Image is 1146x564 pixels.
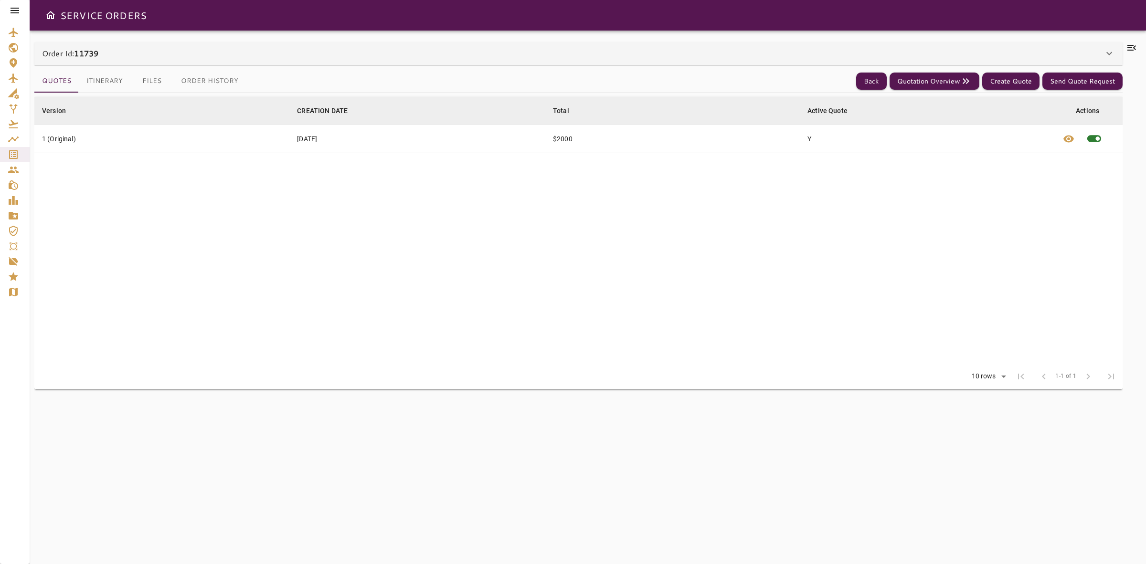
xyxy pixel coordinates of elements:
b: 11739 [74,48,98,59]
div: Total [553,105,569,116]
div: 10 rows [966,369,1010,384]
span: visibility [1063,133,1074,145]
span: This quote is already active [1080,125,1108,153]
span: Next Page [1077,365,1100,388]
span: Version [42,105,78,116]
div: 10 rows [969,372,998,380]
td: 1 (Original) [34,125,289,153]
p: Order Id: [42,48,98,59]
button: Send Quote Request [1042,73,1123,90]
div: Version [42,105,66,116]
div: Order Id:11739 [34,42,1123,65]
td: $2000 [545,125,800,153]
span: Total [553,105,582,116]
h6: SERVICE ORDERS [60,8,147,23]
span: Last Page [1100,365,1123,388]
span: Previous Page [1032,365,1055,388]
span: CREATION DATE [297,105,360,116]
span: 1-1 of 1 [1055,372,1076,381]
td: Y [800,125,1055,153]
button: Create Quote [982,73,1040,90]
button: Quotes [34,70,79,93]
div: CREATION DATE [297,105,348,116]
span: First Page [1009,365,1032,388]
button: Quotation Overview [890,73,979,90]
span: Active Quote [807,105,860,116]
button: Order History [173,70,246,93]
button: View quote details [1057,125,1080,153]
button: Files [130,70,173,93]
div: basic tabs example [34,70,246,93]
td: [DATE] [289,125,545,153]
button: Itinerary [79,70,130,93]
button: Open drawer [41,6,60,25]
button: Back [856,73,887,90]
div: Active Quote [807,105,848,116]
